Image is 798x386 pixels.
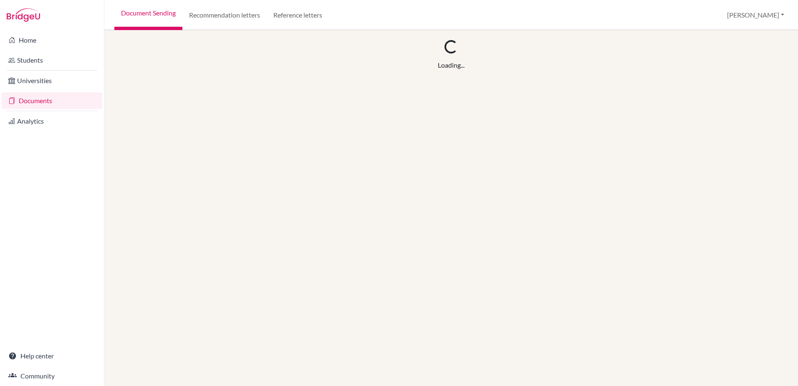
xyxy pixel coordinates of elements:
a: Home [2,32,102,48]
div: Loading... [438,60,465,70]
a: Universities [2,72,102,89]
a: Students [2,52,102,69]
button: [PERSON_NAME] [723,7,788,23]
a: Community [2,368,102,384]
img: Bridge-U [7,8,40,22]
a: Help center [2,348,102,364]
a: Analytics [2,113,102,130]
a: Documents [2,92,102,109]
